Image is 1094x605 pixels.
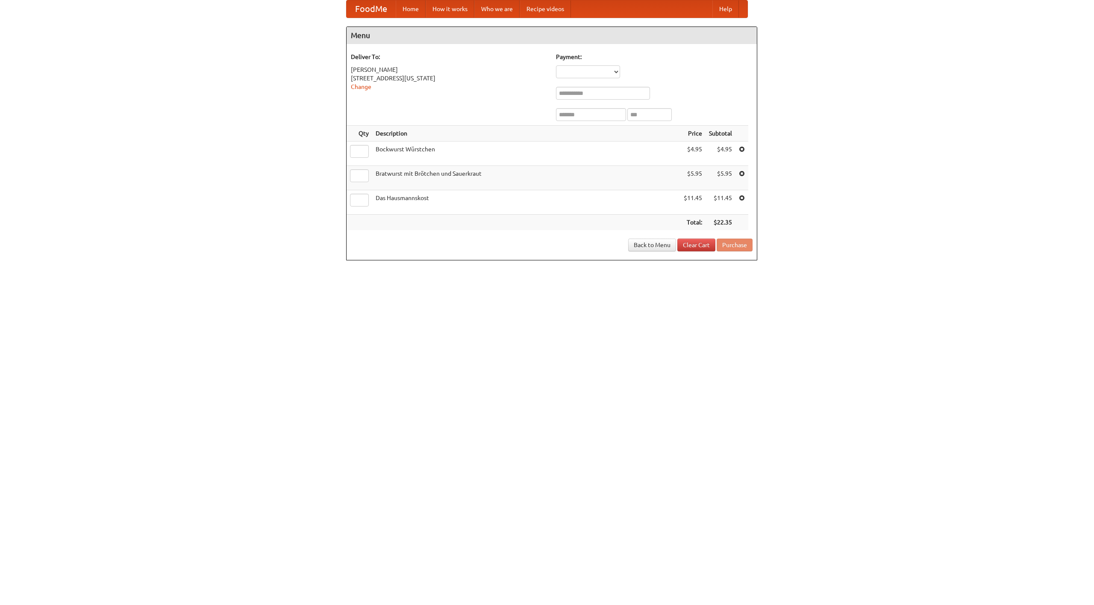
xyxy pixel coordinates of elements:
[372,166,680,190] td: Bratwurst mit Brötchen und Sauerkraut
[347,126,372,142] th: Qty
[680,142,706,166] td: $4.95
[474,0,520,18] a: Who we are
[680,190,706,215] td: $11.45
[706,166,735,190] td: $5.95
[372,142,680,166] td: Bockwurst Würstchen
[426,0,474,18] a: How it works
[680,126,706,142] th: Price
[372,190,680,215] td: Das Hausmannskost
[556,53,753,61] h5: Payment:
[351,53,547,61] h5: Deliver To:
[628,239,676,251] a: Back to Menu
[717,239,753,251] button: Purchase
[677,239,715,251] a: Clear Cart
[351,65,547,74] div: [PERSON_NAME]
[706,215,735,230] th: $22.35
[351,74,547,83] div: [STREET_ADDRESS][US_STATE]
[706,126,735,142] th: Subtotal
[347,27,757,44] h4: Menu
[347,0,396,18] a: FoodMe
[706,190,735,215] td: $11.45
[706,142,735,166] td: $4.95
[372,126,680,142] th: Description
[396,0,426,18] a: Home
[680,166,706,190] td: $5.95
[520,0,571,18] a: Recipe videos
[680,215,706,230] th: Total:
[712,0,739,18] a: Help
[351,83,371,90] a: Change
